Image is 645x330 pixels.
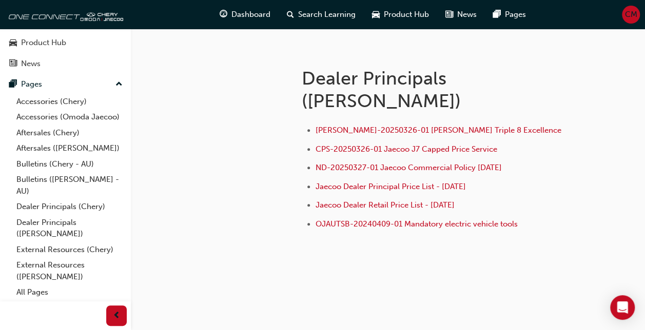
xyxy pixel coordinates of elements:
[9,80,17,89] span: pages-icon
[12,172,127,199] a: Bulletins ([PERSON_NAME] - AU)
[12,109,127,125] a: Accessories (Omoda Jaecoo)
[610,295,635,320] div: Open Intercom Messenger
[21,58,41,70] div: News
[12,140,127,156] a: Aftersales ([PERSON_NAME])
[4,33,127,52] a: Product Hub
[485,4,534,25] a: pages-iconPages
[493,8,501,21] span: pages-icon
[316,126,561,135] a: [PERSON_NAME]-20250326-01 [PERSON_NAME] Triple 8 Excellence
[231,9,270,20] span: Dashboard
[372,8,380,21] span: car-icon
[298,9,356,20] span: Search Learning
[113,310,121,322] span: prev-icon
[505,9,526,20] span: Pages
[12,215,127,242] a: Dealer Principals ([PERSON_NAME])
[115,78,123,91] span: up-icon
[220,8,227,21] span: guage-icon
[287,8,294,21] span: search-icon
[21,37,66,49] div: Product Hub
[457,9,477,20] span: News
[384,9,429,20] span: Product Hub
[316,182,466,191] a: Jaecoo Dealer Principal Price List - [DATE]
[316,200,455,210] a: Jaecoo Dealer Retail Price List - [DATE]
[364,4,437,25] a: car-iconProduct Hub
[445,8,453,21] span: news-icon
[316,219,518,229] a: OJAUTSB-20240409-01 Mandatory electric vehicle tools
[316,163,502,172] a: ND-20250327-01 Jaecoo Commercial Policy [DATE]
[12,156,127,172] a: Bulletins (Chery - AU)
[211,4,279,25] a: guage-iconDashboard
[316,145,497,154] a: CPS-20250326-01 Jaecoo J7 Capped Price Service
[625,9,637,20] span: CM
[12,199,127,215] a: Dealer Principals (Chery)
[4,54,127,73] a: News
[9,38,17,48] span: car-icon
[12,242,127,258] a: External Resources (Chery)
[21,78,42,90] div: Pages
[12,94,127,110] a: Accessories (Chery)
[9,59,17,69] span: news-icon
[279,4,364,25] a: search-iconSearch Learning
[5,4,123,25] img: oneconnect
[12,257,127,284] a: External Resources ([PERSON_NAME])
[4,75,127,94] button: Pages
[12,284,127,300] a: All Pages
[437,4,485,25] a: news-iconNews
[622,6,640,24] button: CM
[302,67,567,112] h1: Dealer Principals ([PERSON_NAME])
[12,125,127,141] a: Aftersales (Chery)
